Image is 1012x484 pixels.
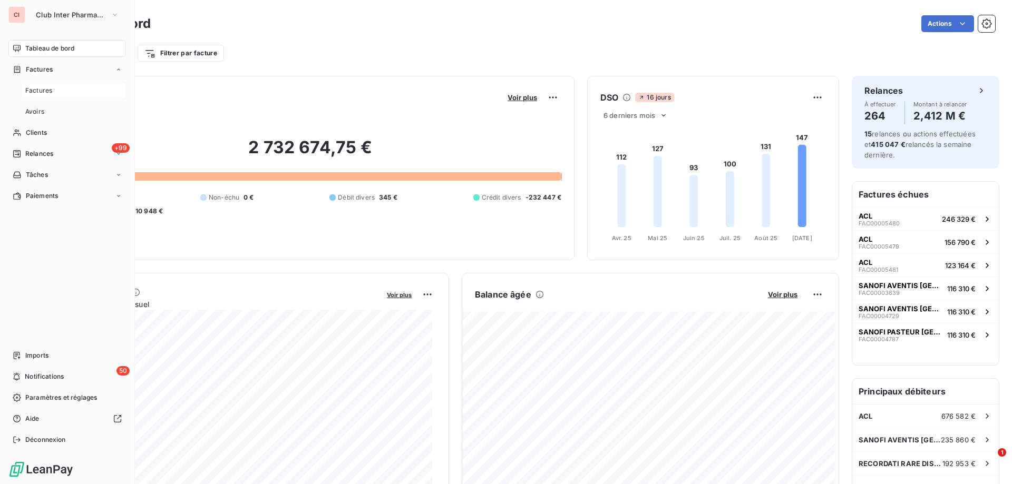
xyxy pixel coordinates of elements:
span: FAC00005480 [859,220,900,226]
span: Relances [25,149,53,159]
span: 192 953 € [942,459,976,468]
span: 116 310 € [947,284,976,293]
span: 246 329 € [942,215,976,223]
span: 235 860 € [941,436,976,444]
h6: Relances [864,84,903,97]
h6: Principaux débiteurs [852,379,999,404]
span: SANOFI AVENTIS [GEOGRAPHIC_DATA] [859,436,941,444]
span: Non-échu [209,193,239,202]
tspan: Août 25 [754,234,777,242]
span: 50 [116,366,130,376]
span: FAC00003639 [859,290,900,296]
tspan: [DATE] [792,234,812,242]
tspan: Mai 25 [648,234,667,242]
button: SANOFI AVENTIS [GEOGRAPHIC_DATA]FAC00003639116 310 € [852,276,999,300]
span: Club Inter Pharmaceutique [36,11,106,19]
span: Montant à relancer [913,101,967,107]
span: 156 790 € [945,238,976,246]
span: -10 948 € [132,206,163,216]
span: +99 [112,143,130,153]
span: Débit divers [338,193,375,202]
button: Filtrer par facture [138,45,224,62]
span: 676 582 € [941,412,976,420]
span: 6 derniers mois [604,111,655,120]
span: 345 € [379,193,397,202]
tspan: Avr. 25 [612,234,631,242]
span: FAC00005481 [859,266,898,273]
span: SANOFI AVENTIS [GEOGRAPHIC_DATA] [859,304,943,313]
h4: 264 [864,107,896,124]
a: Aide [8,410,126,427]
span: Voir plus [508,93,537,102]
span: SANOFI AVENTIS [GEOGRAPHIC_DATA] [859,281,943,290]
span: relances ou actions effectuées et relancés la semaine dernière. [864,130,976,159]
tspan: Juin 25 [683,234,705,242]
span: Paramètres et réglages [25,393,97,402]
h4: 2,412 M € [913,107,967,124]
button: ACLFAC00005480246 329 € [852,207,999,230]
span: Voir plus [387,291,412,299]
span: FAC00004787 [859,336,899,342]
iframe: Intercom live chat [976,448,1001,473]
span: 15 [864,130,872,138]
div: CI [8,6,25,23]
span: SANOFI PASTEUR [GEOGRAPHIC_DATA] [859,328,943,336]
span: 1 [998,448,1006,457]
button: Voir plus [384,290,415,299]
span: 116 310 € [947,308,976,316]
tspan: Juil. 25 [719,234,741,242]
span: -232 447 € [526,193,562,202]
span: Notifications [25,372,64,381]
img: Logo LeanPay [8,461,74,478]
span: Paiements [26,191,58,201]
span: Tâches [26,170,48,180]
h6: DSO [600,91,618,104]
span: 123 164 € [945,261,976,270]
span: ACL [859,412,872,420]
span: Tableau de bord [25,44,74,53]
button: Actions [921,15,974,32]
h2: 2 732 674,75 € [60,137,561,169]
button: SANOFI PASTEUR [GEOGRAPHIC_DATA]FAC00004787116 310 € [852,323,999,346]
span: Factures [25,86,52,95]
span: Déconnexion [25,435,66,445]
span: Chiffre d'affaires mensuel [60,299,379,310]
span: Aide [25,414,40,423]
span: Clients [26,128,47,137]
h6: Factures échues [852,182,999,207]
span: 0 € [244,193,254,202]
span: FAC00004729 [859,313,899,319]
span: Voir plus [768,290,797,299]
span: ACL [859,258,872,266]
span: 415 047 € [871,140,905,149]
span: 116 310 € [947,331,976,339]
button: ACLFAC00005481123 164 € [852,253,999,276]
button: ACLFAC00005479156 790 € [852,230,999,253]
span: ACL [859,235,872,243]
button: SANOFI AVENTIS [GEOGRAPHIC_DATA]FAC00004729116 310 € [852,300,999,323]
span: Avoirs [25,107,44,116]
span: Imports [25,351,48,360]
span: Factures [26,65,53,74]
h6: Balance âgée [475,288,531,301]
span: FAC00005479 [859,243,899,250]
span: RECORDATI RARE DISEASES [859,459,942,468]
span: 16 jours [635,93,674,102]
span: À effectuer [864,101,896,107]
span: Crédit divers [482,193,521,202]
span: ACL [859,212,872,220]
button: Voir plus [765,290,801,299]
button: Voir plus [504,93,540,102]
